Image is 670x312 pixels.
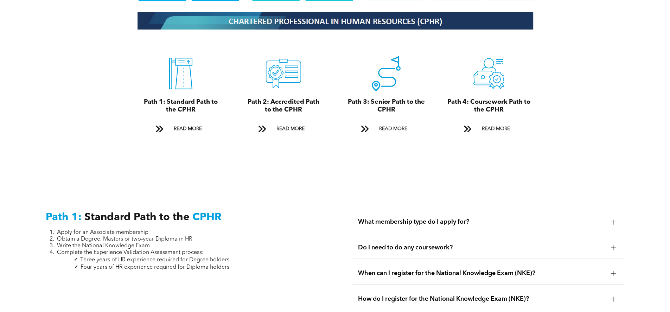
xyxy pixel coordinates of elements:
[81,265,229,270] span: Four years of HR experience required for Diploma holders
[80,257,229,263] span: Three years of HR experience required for Degree holders
[459,122,519,135] a: READ MORE
[151,122,211,135] a: READ MORE
[57,250,204,255] span: Complete the Experience Validation Assessment process:
[348,99,425,113] span: Path 3: Senior Path to the CPHR
[479,122,512,135] span: READ MORE
[84,212,190,223] span: Standard Path to the
[144,99,218,113] span: Path 1: Standard Path to the CPHR
[57,243,150,249] span: Write the National Knowledge Exam
[253,122,314,135] a: READ MORE
[192,212,222,223] span: CPHR
[57,230,148,235] span: Apply for an Associate membership
[358,295,605,303] span: How do I register for the National Knowledge Exam (NKE)?
[248,99,319,113] span: Path 2: Accredited Path to the CPHR
[171,122,204,135] span: READ MORE
[274,122,307,135] span: READ MORE
[358,244,605,251] span: Do I need to do any coursework?
[447,99,530,113] span: Path 4: Coursework Path to the CPHR
[57,236,192,242] span: Obtain a Degree, Masters or two-year Diploma in HR
[358,218,605,226] span: What membership type do I apply for?
[356,122,416,135] a: READ MORE
[358,269,605,277] span: When can I register for the National Knowledge Exam (NKE)?
[46,212,82,223] span: Path 1:
[377,122,410,135] span: READ MORE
